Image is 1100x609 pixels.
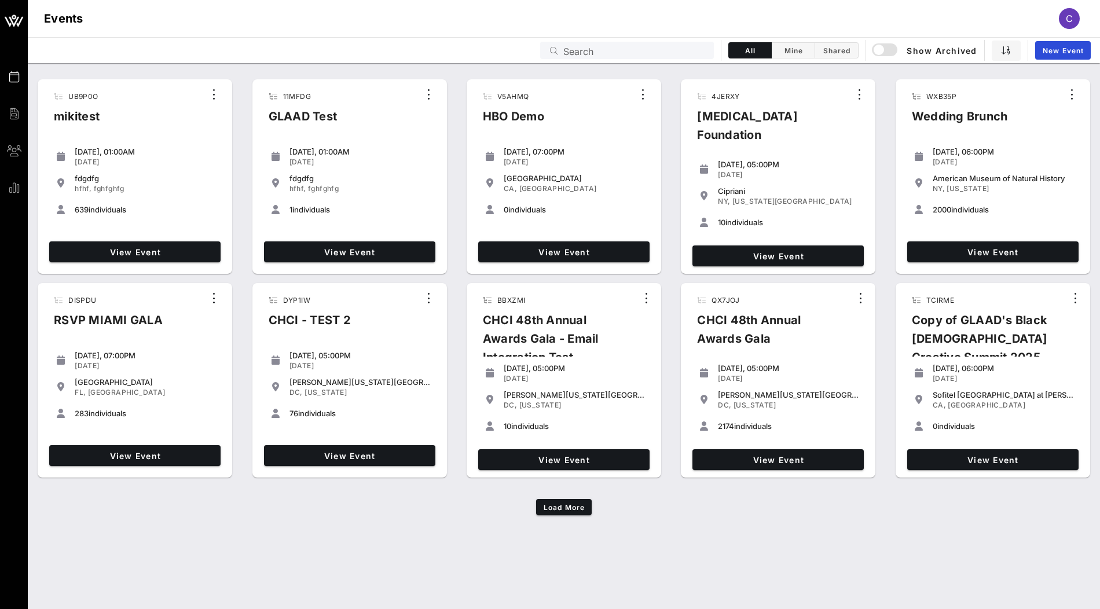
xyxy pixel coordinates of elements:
[912,455,1074,465] span: View Event
[718,218,859,227] div: individuals
[289,409,298,418] span: 76
[697,455,859,465] span: View Event
[718,364,859,373] div: [DATE], 05:00PM
[718,186,859,196] div: Cipriani
[907,241,1079,262] a: View Event
[688,107,850,153] div: [MEDICAL_DATA] Foundation
[1059,8,1080,29] div: C
[259,311,360,339] div: CHCI - TEST 2
[289,409,431,418] div: individuals
[308,184,339,193] span: fghfghfg
[519,401,562,409] span: [US_STATE]
[772,42,815,58] button: Mine
[718,401,731,409] span: DC,
[718,374,859,383] div: [DATE]
[718,390,859,399] div: [PERSON_NAME][US_STATE][GEOGRAPHIC_DATA]
[933,390,1074,399] div: Sofitel [GEOGRAPHIC_DATA] at [PERSON_NAME][GEOGRAPHIC_DATA]
[933,374,1074,383] div: [DATE]
[692,245,864,266] a: View Event
[54,247,216,257] span: View Event
[289,205,292,214] span: 1
[933,174,1074,183] div: American Museum of Natural History
[283,92,311,101] span: 11MFDG
[712,296,739,304] span: QX7JOJ
[264,445,435,466] a: View Event
[88,388,166,397] span: [GEOGRAPHIC_DATA]
[504,421,511,431] span: 10
[718,421,734,431] span: 2174
[49,241,221,262] a: View Event
[289,157,431,167] div: [DATE]
[504,390,645,399] div: [PERSON_NAME][US_STATE][GEOGRAPHIC_DATA]
[75,174,216,183] div: fdgdfg
[815,42,859,58] button: Shared
[283,296,310,304] span: DYP1IW
[75,409,216,418] div: individuals
[75,184,91,193] span: hfhf,
[926,296,954,304] span: TCIRME
[933,364,1074,373] div: [DATE], 06:00PM
[933,401,946,409] span: CA,
[543,503,585,512] span: Load More
[779,46,808,55] span: Mine
[259,107,347,135] div: GLAAD Test
[948,401,1025,409] span: [GEOGRAPHIC_DATA]
[912,247,1074,257] span: View Event
[75,157,216,167] div: [DATE]
[822,46,851,55] span: Shared
[75,147,216,156] div: [DATE], 01:00AM
[697,251,859,261] span: View Event
[903,311,1066,376] div: Copy of GLAAD's Black [DEMOGRAPHIC_DATA] Creative Summit 2025
[734,401,776,409] span: [US_STATE]
[305,388,347,397] span: [US_STATE]
[907,449,1079,470] a: View Event
[933,184,945,193] span: NY,
[536,499,592,515] button: Load More
[483,247,645,257] span: View Event
[478,449,650,470] a: View Event
[269,451,431,461] span: View Event
[483,455,645,465] span: View Event
[497,296,525,304] span: BBXZMI
[289,388,303,397] span: DC,
[289,174,431,183] div: fdgdfg
[933,147,1074,156] div: [DATE], 06:00PM
[712,92,739,101] span: 4JERXY
[45,107,109,135] div: mikitest
[873,40,977,61] button: Show Archived
[504,205,645,214] div: individuals
[718,160,859,169] div: [DATE], 05:00PM
[688,311,851,357] div: CHCI 48th Annual Awards Gala
[1035,41,1091,60] a: New Event
[269,247,431,257] span: View Event
[933,205,951,214] span: 2000
[289,184,306,193] span: hfhf,
[75,377,216,387] div: [GEOGRAPHIC_DATA]
[732,197,852,206] span: [US_STATE][GEOGRAPHIC_DATA]
[933,205,1074,214] div: individuals
[49,445,221,466] a: View Event
[947,184,989,193] span: [US_STATE]
[718,421,859,431] div: individuals
[289,351,431,360] div: [DATE], 05:00PM
[474,311,637,376] div: CHCI 48th Annual Awards Gala - Email Integration Test
[933,421,937,431] span: 0
[289,377,431,387] div: [PERSON_NAME][US_STATE][GEOGRAPHIC_DATA]
[504,174,645,183] div: [GEOGRAPHIC_DATA]
[504,157,645,167] div: [DATE]
[736,46,764,55] span: All
[504,374,645,383] div: [DATE]
[1042,46,1084,55] span: New Event
[289,205,431,214] div: individuals
[54,451,216,461] span: View Event
[75,361,216,370] div: [DATE]
[504,205,508,214] span: 0
[718,197,730,206] span: NY,
[289,361,431,370] div: [DATE]
[504,147,645,156] div: [DATE], 07:00PM
[68,92,98,101] span: UB9P0O
[504,421,645,431] div: individuals
[718,218,725,227] span: 10
[874,43,977,57] span: Show Archived
[264,241,435,262] a: View Event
